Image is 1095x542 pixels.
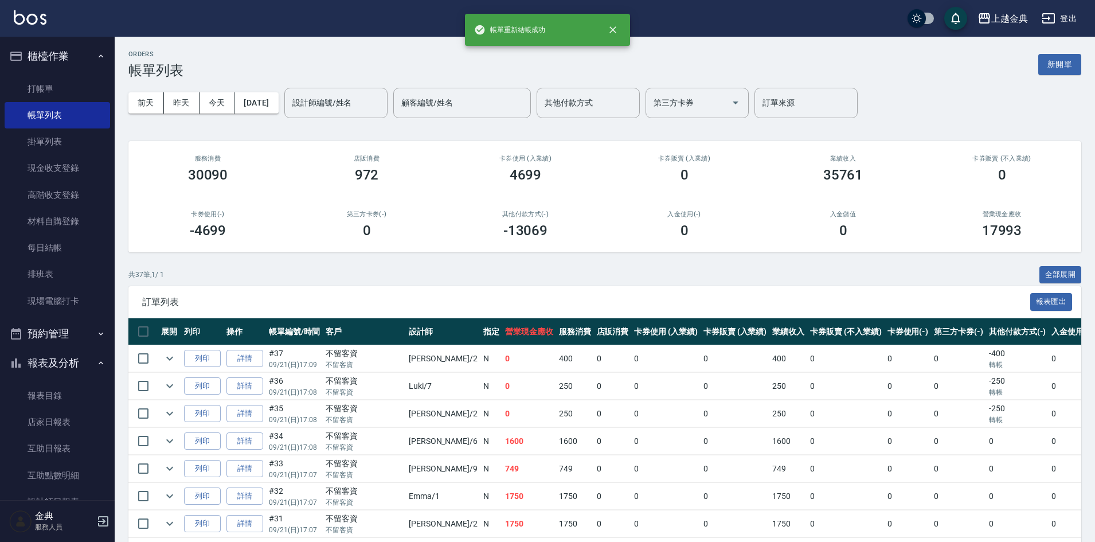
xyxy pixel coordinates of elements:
h2: 營業現金應收 [936,210,1067,218]
a: 詳情 [226,377,263,395]
td: 0 [594,455,632,482]
td: 0 [931,345,986,372]
a: 排班表 [5,261,110,287]
td: 0 [594,428,632,455]
button: 報表匯出 [1030,293,1073,311]
td: 250 [556,373,594,400]
a: 設計師日報表 [5,489,110,515]
a: 互助點數明細 [5,462,110,489]
h2: 店販消費 [301,155,432,162]
td: 250 [769,400,807,427]
button: 列印 [184,405,221,423]
h3: 服務消費 [142,155,273,162]
button: 列印 [184,377,221,395]
a: 打帳單 [5,76,110,102]
td: 0 [885,483,932,510]
button: 昨天 [164,92,200,114]
td: 0 [885,455,932,482]
th: 卡券使用(-) [885,318,932,345]
td: [PERSON_NAME] /2 [406,400,480,427]
td: #31 [266,510,323,537]
img: Person [9,510,32,533]
h3: 0 [363,223,371,239]
button: 列印 [184,350,221,368]
h2: 其他付款方式(-) [460,210,591,218]
button: 登出 [1037,8,1081,29]
th: 服務消費 [556,318,594,345]
td: 0 [631,455,701,482]
td: 0 [594,483,632,510]
p: 09/21 (日) 17:09 [269,360,320,370]
td: 0 [502,400,556,427]
img: Logo [14,10,46,25]
p: 不留客資 [326,442,403,453]
h3: 4699 [510,167,542,183]
td: #36 [266,373,323,400]
td: -250 [986,373,1049,400]
h3: 帳單列表 [128,63,183,79]
td: N [480,400,502,427]
p: 09/21 (日) 17:07 [269,497,320,508]
div: 不留客資 [326,348,403,360]
td: Emma /1 [406,483,480,510]
td: Luki /7 [406,373,480,400]
a: 掛單列表 [5,128,110,155]
p: 轉帳 [989,360,1046,370]
td: 0 [931,400,986,427]
td: 0 [931,428,986,455]
td: 0 [807,345,884,372]
td: 0 [807,400,884,427]
th: 客戶 [323,318,406,345]
td: [PERSON_NAME] /6 [406,428,480,455]
td: 0 [631,373,701,400]
td: 0 [594,400,632,427]
td: 0 [986,455,1049,482]
th: 帳單編號/時間 [266,318,323,345]
td: 749 [502,455,556,482]
td: 0 [502,373,556,400]
td: 1750 [556,483,594,510]
td: 0 [807,483,884,510]
h3: -13069 [503,223,548,239]
div: 上越金典 [991,11,1028,26]
th: 業績收入 [769,318,807,345]
td: 0 [807,373,884,400]
a: 詳情 [226,488,263,505]
a: 新開單 [1038,59,1081,69]
button: close [600,17,625,42]
a: 詳情 [226,350,263,368]
td: 0 [631,510,701,537]
th: 卡券販賣 (入業績) [701,318,770,345]
h2: ORDERS [128,50,183,58]
h3: 0 [998,167,1006,183]
td: 0 [701,345,770,372]
td: 0 [986,510,1049,537]
td: 0 [631,345,701,372]
a: 報表目錄 [5,383,110,409]
td: 400 [556,345,594,372]
p: 轉帳 [989,415,1046,425]
td: N [480,428,502,455]
button: expand row [161,488,178,505]
td: 1600 [502,428,556,455]
th: 指定 [480,318,502,345]
a: 詳情 [226,515,263,533]
h3: -4699 [190,223,226,239]
button: 全部展開 [1039,266,1082,284]
th: 卡券使用 (入業績) [631,318,701,345]
button: 新開單 [1038,54,1081,75]
button: 列印 [184,432,221,450]
h2: 入金儲值 [777,210,909,218]
td: #33 [266,455,323,482]
td: 0 [807,510,884,537]
td: #37 [266,345,323,372]
td: 0 [594,345,632,372]
td: N [480,373,502,400]
td: 0 [701,428,770,455]
th: 店販消費 [594,318,632,345]
h3: 30090 [188,167,228,183]
button: expand row [161,460,178,477]
td: 0 [701,510,770,537]
td: #32 [266,483,323,510]
td: 250 [769,373,807,400]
